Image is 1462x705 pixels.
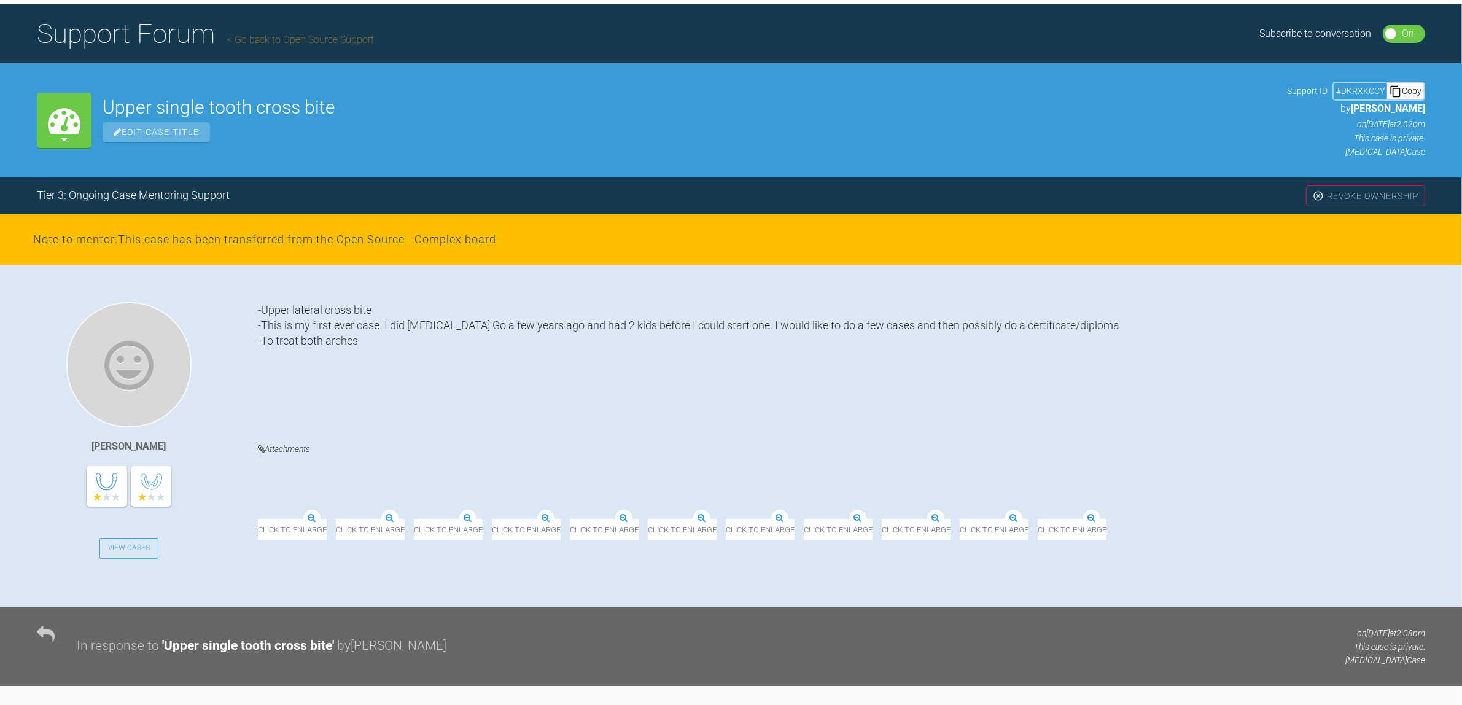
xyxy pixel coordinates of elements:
a: Go back to Open Source Support [227,34,374,45]
img: IMG_4174.JPG [624,504,706,519]
img: IMG_4176.JPG [715,504,798,519]
p: This case is private. [1287,131,1425,145]
div: -Upper lateral cross bite -This is my first ever case. I did [MEDICAL_DATA] Go a few years ago an... [258,302,1425,423]
h4: Attachments [258,442,1425,457]
div: by [PERSON_NAME] [337,636,446,656]
img: Christina Boli [66,302,192,427]
span: Click to enlarge [990,519,1072,540]
span: Click to enlarge [258,519,340,540]
span: Support ID [1287,84,1328,98]
span: [PERSON_NAME] [1351,103,1425,114]
p: [MEDICAL_DATA] Case [1287,145,1425,158]
div: Revoke Ownership [1306,185,1425,206]
span: Click to enlarge [349,519,432,540]
span: Click to enlarge [441,519,523,540]
p: on [DATE] at 2:08pm [1345,626,1425,640]
div: ' Upper single tooth cross bite ' [162,636,334,656]
span: Click to enlarge [624,519,706,540]
span: Click to enlarge [1081,519,1164,540]
img: IMG_4169.JPG [441,504,523,519]
span: Click to enlarge [1173,519,1255,540]
p: This case is private. [1345,640,1425,653]
span: Click to enlarge [532,519,615,540]
div: Tier 3: Ongoing Case Mentoring Support [37,187,230,204]
div: # DKRXKCCY [1334,84,1387,98]
img: IMG_4172.JPG [532,504,615,519]
p: on [DATE] at 2:02pm [1287,117,1425,131]
div: On [1402,26,1414,42]
h1: Support Forum [37,12,374,55]
img: IMG_4166.JPG [258,504,340,519]
p: [MEDICAL_DATA] Case [1345,653,1425,667]
div: Copy [1387,83,1424,99]
span: Click to enlarge [807,519,889,540]
img: IMG_4178.JPG [898,504,981,519]
img: IMG_4167.JPG [349,504,432,519]
img: IMG_4180.JPG [1081,504,1164,519]
span: Click to enlarge [898,519,981,540]
h2: Upper single tooth cross bite [103,98,1276,117]
span: Click to enlarge [715,519,798,540]
p: by [1287,101,1425,117]
img: IMG_4177.JPG [807,504,889,519]
div: [PERSON_NAME] [92,438,166,454]
img: IMG_4179.JPG [990,504,1072,519]
div: In response to [77,636,159,656]
a: View Cases [99,538,158,559]
div: Subscribe to conversation [1260,26,1372,42]
span: Edit Case Title [103,122,210,142]
img: IMG_4181.JPG [1173,504,1255,519]
img: close.456c75e0.svg [1313,190,1324,201]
